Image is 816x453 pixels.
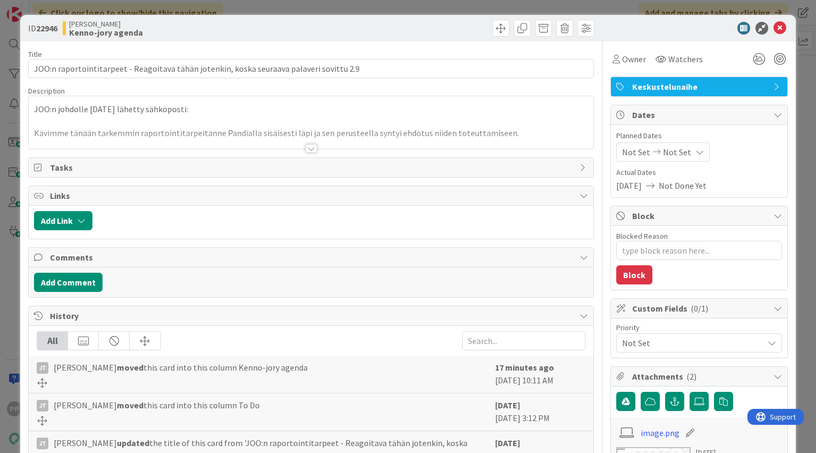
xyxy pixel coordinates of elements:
[117,400,143,410] b: moved
[686,371,696,382] span: ( 2 )
[668,53,703,65] span: Watchers
[50,309,574,322] span: History
[69,20,143,28] span: [PERSON_NAME]
[117,438,149,448] b: updated
[28,59,593,78] input: type card name here...
[622,53,646,65] span: Owner
[54,361,308,374] span: [PERSON_NAME] this card into this column Kenno-jory agenda
[28,22,57,35] span: ID
[36,23,57,33] b: 22946
[632,108,768,121] span: Dates
[632,209,768,222] span: Block
[37,362,48,374] div: JT
[632,302,768,315] span: Custom Fields
[50,161,574,174] span: Tasks
[117,362,143,373] b: moved
[622,146,650,158] span: Not Set
[495,400,520,410] b: [DATE]
[69,28,143,37] b: Kenno-jory agenda
[37,332,68,350] div: All
[616,167,782,178] span: Actual Dates
[616,130,782,141] span: Planned Dates
[616,265,652,284] button: Block
[34,211,92,230] button: Add Link
[28,49,42,59] label: Title
[641,426,679,439] a: image.png
[632,370,768,383] span: Attachments
[616,324,782,331] div: Priority
[663,146,691,158] span: Not Set
[691,303,708,314] span: ( 0/1 )
[50,189,574,202] span: Links
[54,399,260,412] span: [PERSON_NAME] this card into this column To Do
[28,86,65,96] span: Description
[495,399,585,425] div: [DATE] 3:12 PM
[616,231,668,241] label: Blocked Reason
[495,362,554,373] b: 17 minutes ago
[37,438,48,449] div: JT
[34,103,588,115] p: JOO:n johdolle [DATE] lähetty sähköposti:
[22,2,48,14] span: Support
[632,80,768,93] span: Keskustelunaihe
[462,331,585,350] input: Search...
[50,251,574,264] span: Comments
[622,335,758,350] span: Not Set
[495,361,585,388] div: [DATE] 10:11 AM
[495,438,520,448] b: [DATE]
[616,179,642,192] span: [DATE]
[34,273,103,292] button: Add Comment
[37,400,48,412] div: JT
[659,179,707,192] span: Not Done Yet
